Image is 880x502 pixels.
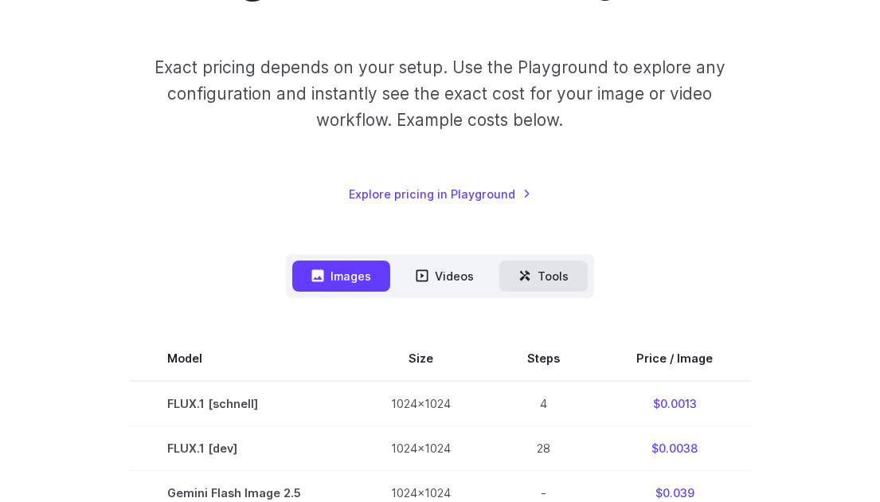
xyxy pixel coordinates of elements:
[598,381,751,426] td: $0.0013
[167,484,315,502] span: Gemini Flash Image 2.5
[129,336,353,381] th: Model
[489,336,598,381] th: Steps
[129,426,353,470] td: FLUX.1 [dev]
[499,261,588,292] button: Tools
[353,336,489,381] th: Size
[489,381,598,426] td: 4
[349,185,531,203] a: Explore pricing in Playground
[353,381,489,426] td: 1024x1024
[292,261,390,292] button: Images
[598,426,751,470] td: $0.0038
[146,54,735,134] p: Exact pricing depends on your setup. Use the Playground to explore any configuration and instantl...
[489,426,598,470] td: 28
[353,426,489,470] td: 1024x1024
[397,261,493,292] button: Videos
[129,381,353,426] td: FLUX.1 [schnell]
[598,336,751,381] th: Price / Image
